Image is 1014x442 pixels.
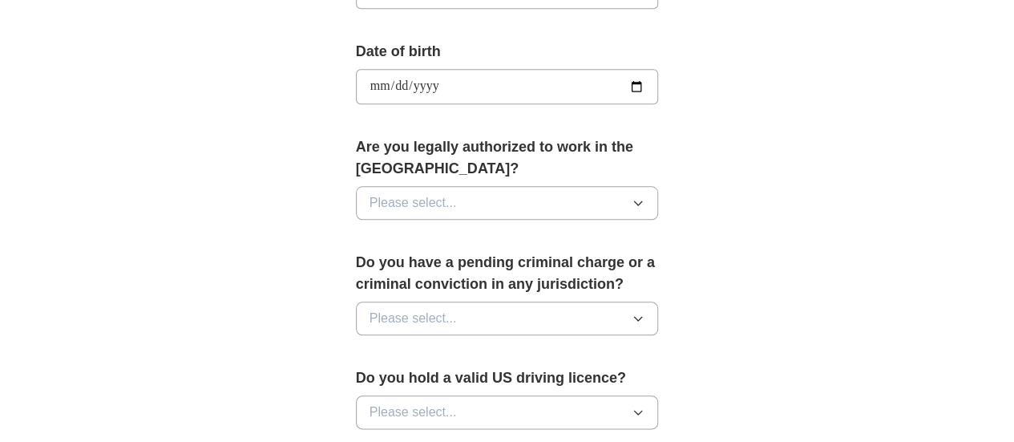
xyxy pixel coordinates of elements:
label: Do you hold a valid US driving licence? [356,367,659,389]
span: Please select... [370,403,457,422]
button: Please select... [356,186,659,220]
label: Are you legally authorized to work in the [GEOGRAPHIC_DATA]? [356,136,659,180]
button: Please select... [356,302,659,335]
button: Please select... [356,395,659,429]
span: Please select... [370,309,457,328]
label: Do you have a pending criminal charge or a criminal conviction in any jurisdiction? [356,252,659,295]
span: Please select... [370,193,457,213]
label: Date of birth [356,41,659,63]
